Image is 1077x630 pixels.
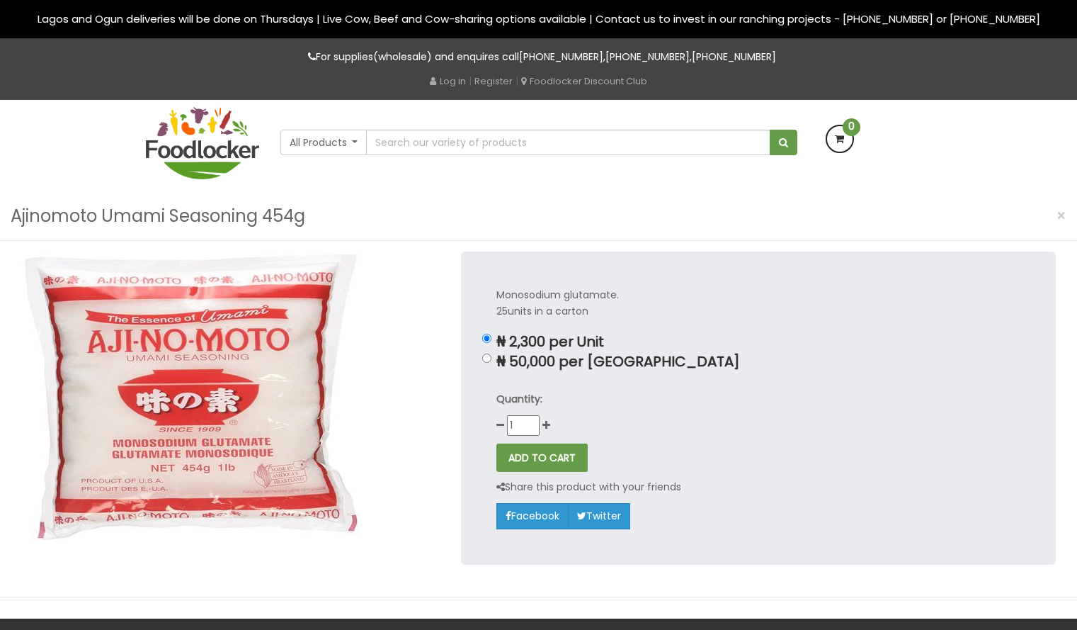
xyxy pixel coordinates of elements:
strong: Quantity: [496,392,542,406]
span: 0 [843,118,860,136]
h3: Ajinomoto Umami Seasoning 454g [11,203,305,230]
a: [PHONE_NUMBER] [692,50,776,64]
p: Monosodium glutamate. 25units in a carton [496,287,1020,320]
span: | [469,74,472,88]
button: Close [1049,201,1073,230]
img: FoodLocker [146,107,259,179]
a: Foodlocker Discount Club [521,74,647,88]
button: ADD TO CART [496,444,588,472]
img: Ajinomoto Umami Seasoning 454g [21,252,361,543]
input: ₦ 2,300 per Unit [482,334,491,343]
span: Lagos and Ogun deliveries will be done on Thursdays | Live Cow, Beef and Cow-sharing options avai... [38,11,1040,26]
button: All Products [280,130,367,155]
input: ₦ 50,000 per [GEOGRAPHIC_DATA] [482,354,491,363]
a: [PHONE_NUMBER] [519,50,603,64]
p: ₦ 50,000 per [GEOGRAPHIC_DATA] [496,354,1020,370]
a: Facebook [496,503,569,529]
a: Log in [430,74,466,88]
span: | [515,74,518,88]
iframe: chat widget [989,541,1077,609]
a: Register [474,74,513,88]
p: Share this product with your friends [496,479,681,495]
a: [PHONE_NUMBER] [605,50,690,64]
a: Twitter [568,503,630,529]
p: For supplies(wholesale) and enquires call , , [146,49,932,65]
span: × [1056,206,1066,226]
p: ₦ 2,300 per Unit [496,334,1020,350]
input: Search our variety of products [366,130,770,155]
